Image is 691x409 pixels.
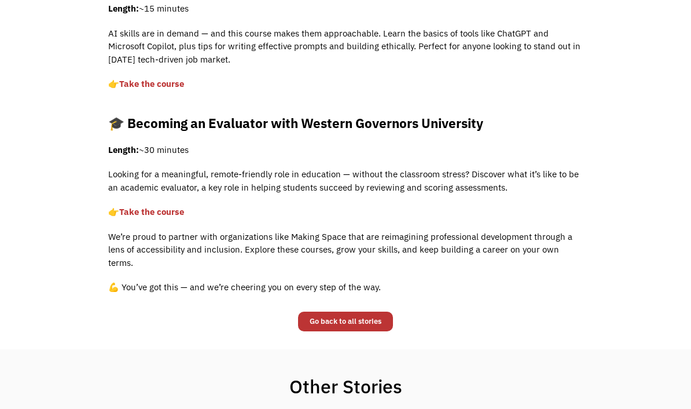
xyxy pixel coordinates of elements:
[108,206,583,219] p: 👉
[119,78,184,89] a: Take the course‍
[19,375,672,398] h1: Other Stories
[298,312,393,331] a: Go back to all stories
[119,206,184,217] a: Take the course
[108,78,583,104] p: 👉
[108,168,583,194] p: Looking for a meaningful, remote-friendly role in education — without the classroom stress? Disco...
[108,2,583,16] p: ~15 minutes
[108,115,483,132] strong: 🎓 Becoming an Evaluator with Western Governors University
[108,3,139,14] strong: Length:
[108,27,583,67] p: AI skills are in demand — and this course makes them approachable. Learn the basics of tools like...
[108,231,583,270] p: We’re proud to partner with organizations like Making Space that are reimagining professional dev...
[108,144,583,157] p: ~30 minutes
[108,281,583,294] p: 💪 You’ve got this — and we’re cheering you on every step of the way.
[108,144,139,155] strong: Length:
